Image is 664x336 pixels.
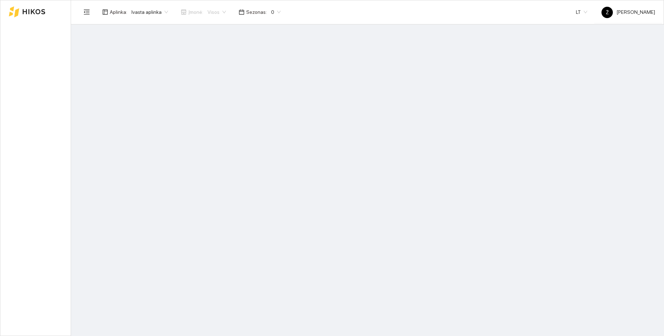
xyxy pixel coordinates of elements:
[131,7,168,17] span: Ivasta aplinka
[80,5,94,19] button: menu-fold
[188,8,203,16] span: Įmonė :
[271,7,281,17] span: 0
[207,7,226,17] span: Visos
[181,9,187,15] span: shop
[606,7,609,18] span: Ž
[102,9,108,15] span: layout
[601,9,655,15] span: [PERSON_NAME]
[246,8,267,16] span: Sezonas :
[83,9,90,15] span: menu-fold
[110,8,127,16] span: Aplinka :
[239,9,244,15] span: calendar
[576,7,587,17] span: LT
